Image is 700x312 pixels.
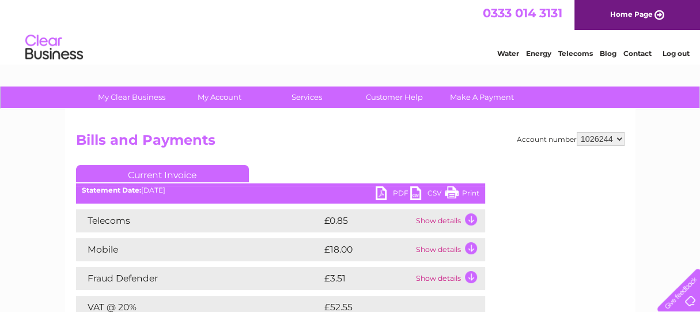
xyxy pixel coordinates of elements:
a: Current Invoice [76,165,249,182]
td: Show details [413,238,485,261]
td: £0.85 [321,209,413,232]
div: [DATE] [76,186,485,194]
td: £18.00 [321,238,413,261]
a: Services [259,87,354,108]
a: Log out [662,49,689,58]
div: Clear Business is a trading name of Verastar Limited (registered in [GEOGRAPHIC_DATA] No. 3667643... [78,6,623,56]
a: 0333 014 3131 [483,6,562,20]
td: £3.51 [321,267,413,290]
div: Account number [517,132,625,146]
a: Make A Payment [434,87,529,108]
a: Print [445,186,479,203]
h2: Bills and Payments [76,132,625,154]
td: Fraud Defender [76,267,321,290]
td: Show details [413,209,485,232]
a: Water [497,49,519,58]
td: Mobile [76,238,321,261]
a: Contact [623,49,652,58]
a: Customer Help [347,87,442,108]
a: My Account [172,87,267,108]
img: logo.png [25,30,84,65]
td: Telecoms [76,209,321,232]
a: CSV [410,186,445,203]
b: Statement Date: [82,186,141,194]
a: My Clear Business [84,87,179,108]
a: Blog [600,49,616,58]
td: Show details [413,267,485,290]
a: Telecoms [558,49,593,58]
a: PDF [376,186,410,203]
a: Energy [526,49,551,58]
